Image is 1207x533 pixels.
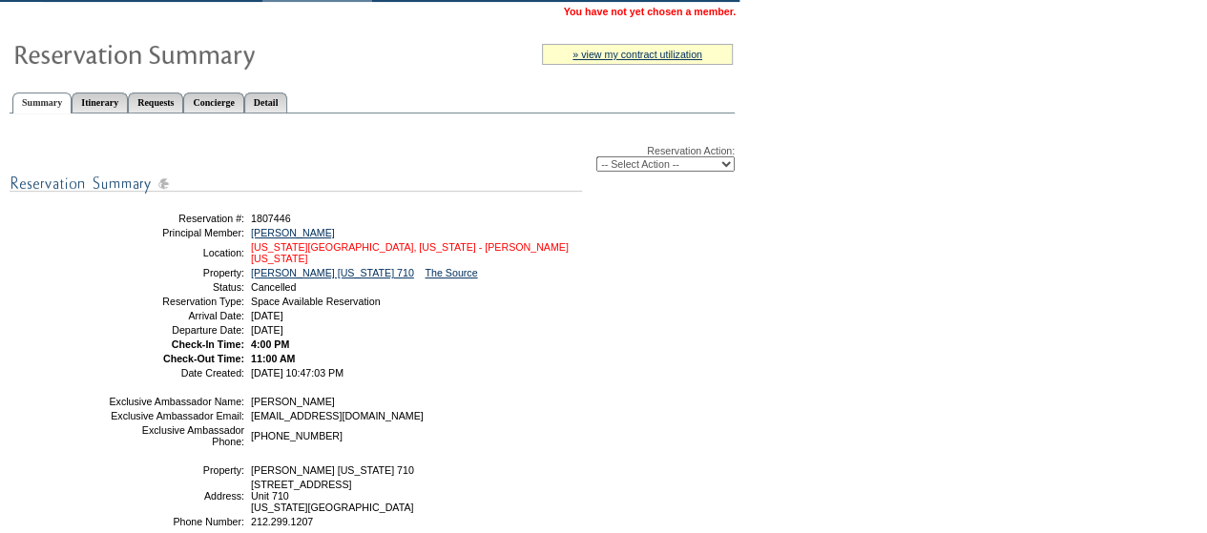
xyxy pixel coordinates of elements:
td: Address: [108,479,244,513]
img: subTtlResSummary.gif [10,172,582,195]
td: Departure Date: [108,324,244,336]
strong: Check-In Time: [172,338,244,350]
td: Reservation #: [108,213,244,224]
span: Space Available Reservation [251,296,380,307]
span: [PERSON_NAME] [251,396,335,407]
span: 212.299.1207 [251,516,313,527]
a: » view my contract utilization [572,49,702,60]
span: [DATE] [251,324,283,336]
td: Location: [108,241,244,264]
span: [DATE] [251,310,283,321]
span: You have not yet chosen a member. [564,6,736,17]
span: 1807446 [251,213,291,224]
a: Summary [12,92,72,113]
span: 11:00 AM [251,353,295,364]
td: Exclusive Ambassador Name: [108,396,244,407]
td: Principal Member: [108,227,244,238]
span: 4:00 PM [251,338,289,350]
td: Phone Number: [108,516,244,527]
td: Property: [108,464,244,476]
td: Exclusive Ambassador Email: [108,410,244,421]
span: [PHONE_NUMBER] [251,430,343,441]
a: Requests [128,92,183,113]
a: Concierge [183,92,243,113]
a: [PERSON_NAME] [US_STATE] 710 [251,267,414,278]
span: [DATE] 10:47:03 PM [251,367,343,379]
a: Itinerary [72,92,128,113]
td: Property: [108,267,244,278]
span: [EMAIL_ADDRESS][DOMAIN_NAME] [251,410,424,421]
img: Reservaton Summary [12,34,394,72]
strong: Check-Out Time: [163,353,244,364]
div: Reservation Action: [10,145,735,172]
span: [STREET_ADDRESS] Unit 710 [US_STATE][GEOGRAPHIC_DATA] [251,479,413,513]
td: Arrival Date: [108,310,244,321]
span: [PERSON_NAME] [US_STATE] 710 [251,464,414,476]
a: [PERSON_NAME] [251,227,335,238]
a: The Source [425,267,477,278]
td: Status: [108,281,244,293]
a: [US_STATE][GEOGRAPHIC_DATA], [US_STATE] - [PERSON_NAME] [US_STATE] [251,241,569,264]
td: Date Created: [108,367,244,379]
td: Reservation Type: [108,296,244,307]
a: Detail [244,92,288,113]
td: Exclusive Ambassador Phone: [108,424,244,447]
span: Cancelled [251,281,296,293]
